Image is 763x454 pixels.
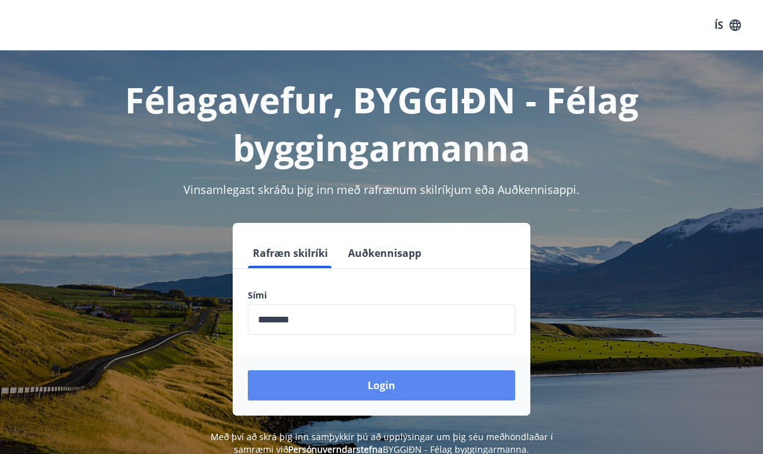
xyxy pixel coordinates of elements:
[248,238,333,268] button: Rafræn skilríki
[183,182,580,197] span: Vinsamlegast skráðu þig inn með rafrænum skilríkjum eða Auðkennisappi.
[343,238,426,268] button: Auðkennisapp
[708,14,748,37] button: ÍS
[248,289,515,302] label: Sími
[248,370,515,400] button: Login
[15,76,748,171] h1: Félagavefur, BYGGIÐN - Félag byggingarmanna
